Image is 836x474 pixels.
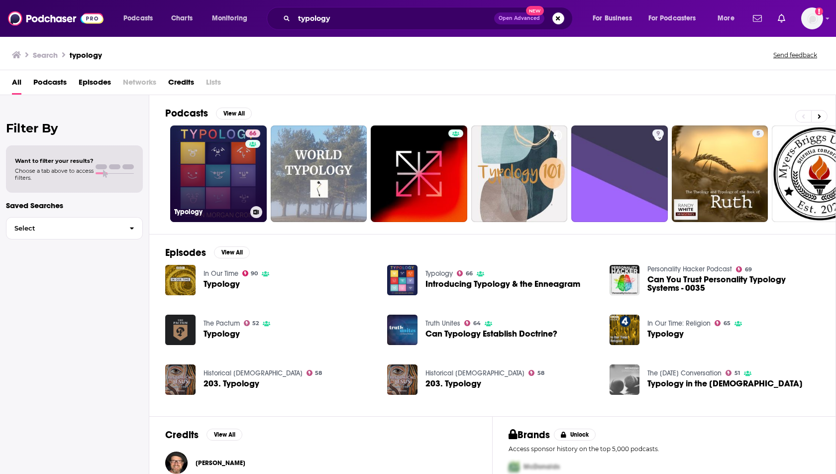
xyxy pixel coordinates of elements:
[315,371,322,375] span: 58
[724,321,731,326] span: 65
[214,246,250,258] button: View All
[770,51,820,59] button: Send feedback
[749,10,766,27] a: Show notifications dropdown
[610,315,640,345] img: Typology
[165,265,196,295] img: Typology
[610,364,640,395] a: Typology in the Bible
[425,269,453,278] a: Typology
[610,265,640,295] img: Can You Trust Personality Typology Systems - 0035
[736,266,752,272] a: 69
[801,7,823,29] button: Show profile menu
[647,379,803,388] a: Typology in the Bible
[656,129,660,139] span: 9
[168,74,194,95] a: Credits
[70,50,102,60] h3: typology
[647,265,732,273] a: Personality Hacker Podcast
[276,7,582,30] div: Search podcasts, credits, & more...
[165,429,242,441] a: CreditsView All
[6,225,121,232] span: Select
[205,10,260,26] button: open menu
[752,129,764,137] a: 5
[15,167,94,181] span: Choose a tab above to access filters.
[204,280,240,288] a: Typology
[526,6,544,15] span: New
[204,269,238,278] a: In Our Time
[425,330,557,338] a: Can Typology Establish Doctrine?
[745,267,752,272] span: 69
[734,371,740,375] span: 51
[571,125,668,222] a: 9
[12,74,21,95] a: All
[466,271,473,276] span: 66
[204,319,240,328] a: The Pactum
[647,275,820,292] a: Can You Trust Personality Typology Systems - 0035
[593,11,632,25] span: For Business
[251,271,258,276] span: 90
[307,370,322,376] a: 58
[294,10,494,26] input: Search podcasts, credits, & more...
[242,270,258,276] a: 90
[196,459,245,467] a: Anthony Skinner
[165,246,206,259] h2: Episodes
[774,10,789,27] a: Show notifications dropdown
[672,125,768,222] a: 5
[554,429,596,441] button: Unlock
[586,10,644,26] button: open menu
[387,364,418,395] a: 203. Typology
[387,265,418,295] img: Introducing Typology & the Enneagram
[647,330,684,338] span: Typology
[116,10,166,26] button: open menu
[647,319,711,328] a: In Our Time: Religion
[249,129,256,139] span: 66
[528,370,544,376] a: 58
[33,74,67,95] span: Podcasts
[648,11,696,25] span: For Podcasters
[123,11,153,25] span: Podcasts
[216,108,252,119] button: View All
[165,315,196,345] a: Typology
[652,129,664,137] a: 9
[204,379,259,388] a: 203. Typology
[494,12,544,24] button: Open AdvancedNew
[207,429,242,441] button: View All
[174,208,246,216] h3: Typology
[711,10,747,26] button: open menu
[499,16,540,21] span: Open Advanced
[425,379,481,388] a: 203. Typology
[165,246,250,259] a: EpisodesView All
[171,11,193,25] span: Charts
[196,459,245,467] span: [PERSON_NAME]
[204,369,303,377] a: Historical Jesus
[642,10,711,26] button: open menu
[165,364,196,395] img: 203. Typology
[165,10,199,26] a: Charts
[387,315,418,345] img: Can Typology Establish Doctrine?
[425,280,580,288] a: Introducing Typology & the Enneagram
[170,125,267,222] a: 66Typology
[165,429,199,441] h2: Credits
[6,201,143,210] p: Saved Searches
[79,74,111,95] a: Episodes
[718,11,734,25] span: More
[464,320,481,326] a: 64
[457,270,473,276] a: 66
[6,121,143,135] h2: Filter By
[8,9,104,28] img: Podchaser - Follow, Share and Rate Podcasts
[204,330,240,338] a: Typology
[123,74,156,95] span: Networks
[165,452,188,474] img: Anthony Skinner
